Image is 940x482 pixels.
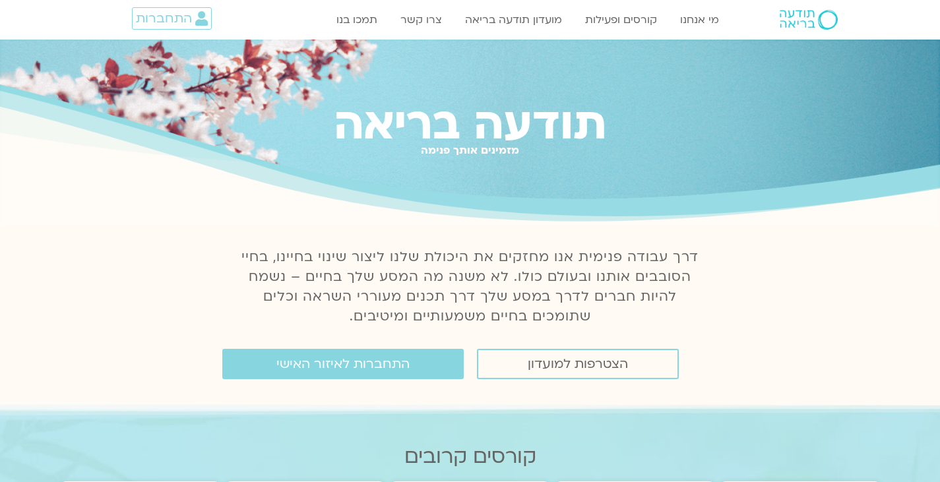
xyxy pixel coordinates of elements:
a: הצטרפות למועדון [477,349,679,379]
img: תודעה בריאה [780,10,838,30]
a: התחברות [132,7,212,30]
a: התחברות לאיזור האישי [222,349,464,379]
a: מועדון תודעה בריאה [458,7,569,32]
a: מי אנחנו [674,7,726,32]
span: התחברות לאיזור האישי [276,357,410,371]
a: תמכו בנו [330,7,384,32]
span: הצטרפות למועדון [528,357,628,371]
span: התחברות [136,11,192,26]
a: צרו קשר [394,7,449,32]
a: קורסים ופעילות [579,7,664,32]
h2: קורסים קרובים [59,445,881,468]
p: דרך עבודה פנימית אנו מחזקים את היכולת שלנו ליצור שינוי בחיינו, בחיי הסובבים אותנו ובעולם כולו. לא... [234,247,706,326]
